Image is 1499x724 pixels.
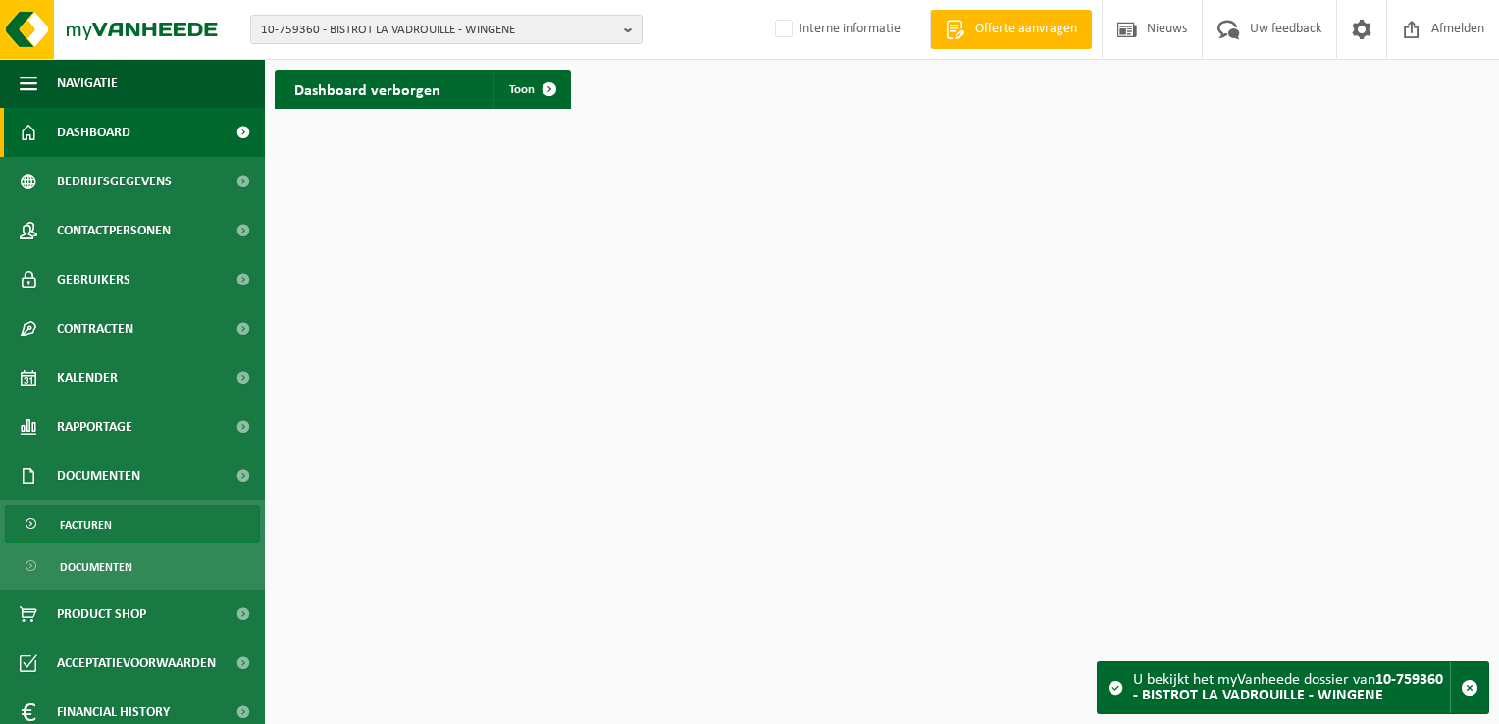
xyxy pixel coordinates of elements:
[57,59,118,108] span: Navigatie
[771,15,901,44] label: Interne informatie
[5,547,260,585] a: Documenten
[1133,662,1450,713] div: U bekijkt het myVanheede dossier van
[970,20,1082,39] span: Offerte aanvragen
[57,157,172,206] span: Bedrijfsgegevens
[57,590,146,639] span: Product Shop
[5,505,260,543] a: Facturen
[57,108,130,157] span: Dashboard
[60,506,112,543] span: Facturen
[930,10,1092,49] a: Offerte aanvragen
[493,70,569,109] a: Toon
[261,16,616,45] span: 10-759360 - BISTROT LA VADROUILLE - WINGENE
[60,548,132,586] span: Documenten
[57,639,216,688] span: Acceptatievoorwaarden
[57,206,171,255] span: Contactpersonen
[275,70,460,108] h2: Dashboard verborgen
[57,304,133,353] span: Contracten
[1133,672,1443,703] strong: 10-759360 - BISTROT LA VADROUILLE - WINGENE
[57,255,130,304] span: Gebruikers
[509,83,535,96] span: Toon
[57,353,118,402] span: Kalender
[250,15,643,44] button: 10-759360 - BISTROT LA VADROUILLE - WINGENE
[57,402,132,451] span: Rapportage
[57,451,140,500] span: Documenten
